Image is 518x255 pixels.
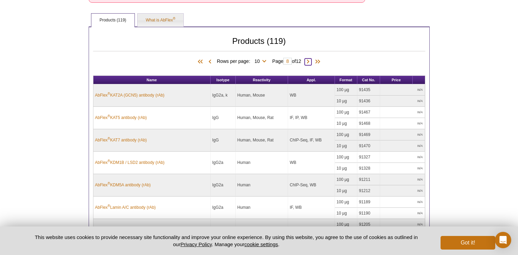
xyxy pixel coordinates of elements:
[288,129,335,152] td: ChIP-Seq, IF, WB
[211,174,236,197] td: IgG2a
[335,129,357,140] td: 100 µg
[288,84,335,107] td: WB
[380,129,425,140] td: N/A
[211,107,236,129] td: IgG
[380,185,425,197] td: N/A
[335,118,357,129] td: 10 µg
[380,197,425,208] td: N/A
[108,137,110,140] sup: ®
[288,76,335,84] th: Appl.
[108,92,110,96] sup: ®
[357,96,380,107] td: 91436
[95,182,151,188] a: AbFlex®KDM5A antibody (rAb)
[269,58,305,65] span: Page of
[217,57,269,64] span: Rows per page:
[236,152,288,174] td: Human
[288,152,335,174] td: WB
[335,163,357,174] td: 10 µg
[380,96,425,107] td: N/A
[236,219,288,241] td: Human
[95,159,165,166] a: AbFlex®KDM1B / LSD2 antibody (rAb)
[207,58,213,65] span: Previous Page
[357,163,380,174] td: 91328
[244,241,278,247] button: cookie settings
[211,219,236,241] td: IgG2a
[335,76,357,84] th: Format
[335,152,357,163] td: 100 µg
[236,84,288,107] td: Human, Mouse
[380,208,425,219] td: N/A
[288,219,335,241] td: WB
[236,107,288,129] td: Human, Mouse, Rat
[91,14,135,27] a: Products (119)
[236,174,288,197] td: Human
[296,58,301,64] span: 12
[93,38,425,51] h2: Products (119)
[305,58,311,65] span: Next Page
[357,76,380,84] th: Cat No.
[357,107,380,118] td: 91467
[211,84,236,107] td: IgG2a, k
[311,58,322,65] span: Last Page
[380,219,425,230] td: N/A
[108,204,110,208] sup: ®
[288,197,335,219] td: IF, WB
[380,118,425,129] td: N/A
[180,241,212,247] a: Privacy Policy
[357,118,380,129] td: 91468
[108,182,110,185] sup: ®
[380,140,425,152] td: N/A
[380,174,425,185] td: N/A
[95,137,147,143] a: AbFlex®KAT7 antibody (rAb)
[357,140,380,152] td: 91470
[108,114,110,118] sup: ®
[441,236,495,250] button: Got it!
[288,174,335,197] td: ChIP-Seq, WB
[357,219,380,230] td: 91205
[380,152,425,163] td: N/A
[380,163,425,174] td: N/A
[380,84,425,96] td: N/A
[357,129,380,140] td: 91469
[95,92,165,98] a: AbFlex®KAT2A (GCN5) antibody (rAb)
[95,115,147,121] a: AbFlex®KAT5 antibody (rAb)
[357,185,380,197] td: 91212
[357,152,380,163] td: 91327
[108,159,110,163] sup: ®
[196,58,207,65] span: First Page
[335,197,357,208] td: 100 µg
[357,84,380,96] td: 91435
[335,140,357,152] td: 10 µg
[357,197,380,208] td: 91189
[380,76,412,84] th: Price
[93,76,211,84] th: Name
[211,152,236,174] td: IgG2a
[173,17,175,20] sup: ®
[357,174,380,185] td: 91211
[335,107,357,118] td: 100 µg
[236,76,288,84] th: Reactivity
[211,197,236,219] td: IgG2a
[138,14,183,27] a: What is AbFlex®
[95,204,156,210] a: AbFlex®Lamin A/C antibody (rAb)
[380,107,425,118] td: N/A
[335,208,357,219] td: 10 µg
[236,129,288,152] td: Human, Mouse, Rat
[335,185,357,197] td: 10 µg
[211,129,236,152] td: IgG
[357,208,380,219] td: 91190
[236,197,288,219] td: Human
[211,76,236,84] th: Isotype
[335,219,357,230] td: 100 µg
[335,96,357,107] td: 10 µg
[495,232,511,248] div: Open Intercom Messenger
[288,107,335,129] td: IF, IP, WB
[335,174,357,185] td: 100 µg
[335,84,357,96] td: 100 µg
[23,234,430,248] p: This website uses cookies to provide necessary site functionality and improve your online experie...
